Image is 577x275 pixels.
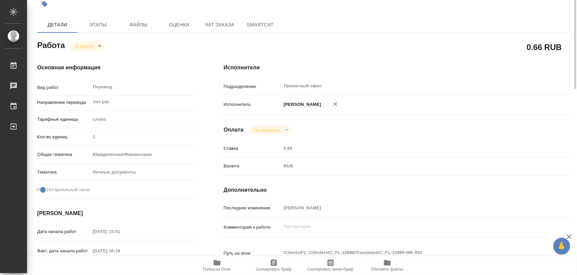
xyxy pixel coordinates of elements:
[224,250,282,257] p: Путь на drive
[281,247,540,258] textarea: /Clients/FL_C/Orders/C_FL-15899/Translated/C_FL-15899-WK-002
[252,127,282,133] button: Не оплачена
[556,239,568,253] span: 🙏
[41,21,74,29] span: Детали
[73,43,96,49] button: В работе
[224,101,282,108] p: Исполнитель
[37,99,90,106] p: Направление перевода
[371,267,404,272] span: Обновить файлы
[37,248,90,254] p: Факт. дата начала работ
[302,256,359,275] button: Скопировать мини-бриф
[244,21,277,29] span: SmartCat
[37,169,90,176] p: Тематика
[82,21,114,29] span: Этапы
[90,166,196,178] div: Личные документы
[189,256,245,275] button: Папка на Drive
[224,205,282,211] p: Последнее изменение
[281,160,540,172] div: RUB
[224,186,570,194] h4: Дополнительно
[245,256,302,275] button: Скопировать бриф
[37,134,90,140] p: Кол-во единиц
[553,238,570,255] button: 🙏
[307,267,354,272] span: Скопировать мини-бриф
[37,228,90,235] p: Дата начала работ
[281,203,540,213] input: Пустое поле
[37,39,65,51] h2: Работа
[37,64,197,72] h4: Основная информация
[203,267,231,272] span: Папка на Drive
[359,256,416,275] button: Обновить файлы
[90,246,149,256] input: Пустое поле
[203,21,236,29] span: Чат заказа
[37,84,90,91] p: Вид работ
[70,42,104,51] div: В работе
[90,227,149,236] input: Пустое поле
[256,267,291,272] span: Скопировать бриф
[90,114,196,125] div: слово
[37,116,90,123] p: Тарифные единицы
[47,186,90,193] span: Нотариальный заказ
[163,21,195,29] span: Оценки
[224,224,282,231] p: Комментарий к работе
[122,21,155,29] span: Файлы
[249,125,290,135] div: В работе
[527,41,562,53] h2: 0.66 RUB
[37,151,90,158] p: Общая тематика
[224,83,282,90] p: Подразделение
[328,97,343,112] button: Удалить исполнителя
[90,149,196,160] div: Юридическая/Финансовая
[281,101,321,108] p: [PERSON_NAME]
[90,132,196,142] input: Пустое поле
[224,126,244,134] h4: Оплата
[224,163,282,169] p: Валюта
[37,209,197,217] h4: [PERSON_NAME]
[281,143,540,153] input: Пустое поле
[224,145,282,152] p: Ставка
[224,64,570,72] h4: Исполнители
